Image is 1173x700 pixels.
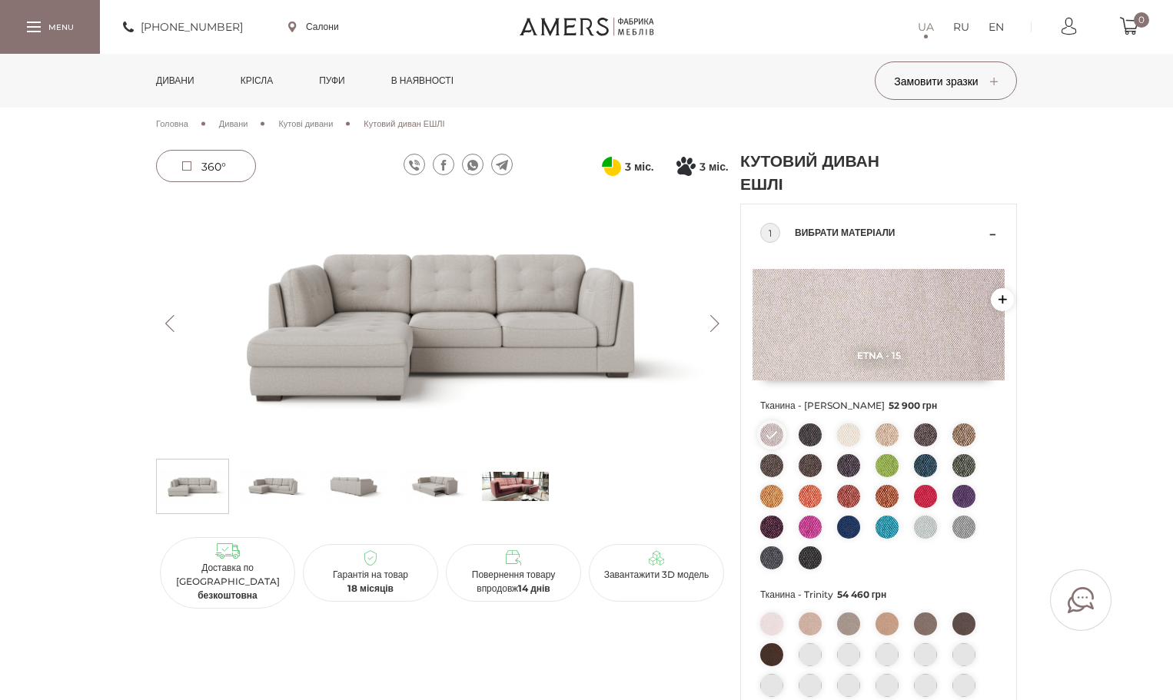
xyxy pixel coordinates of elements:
[625,158,653,176] span: 3 міс.
[837,589,887,600] span: 54 460 грн
[219,117,248,131] a: Дивани
[760,223,780,243] div: 1
[347,582,394,594] b: 18 місяців
[156,315,183,332] button: Previous
[309,568,432,595] p: Гарантія на товар
[760,585,997,605] span: Тканина - Trinity
[918,18,934,36] a: UA
[518,582,550,594] b: 14 днів
[201,160,226,174] span: 360°
[123,18,243,36] a: [PHONE_NUMBER]
[482,463,549,509] img: s_
[894,75,997,88] span: Замовити зразки
[404,154,425,175] a: viber
[875,61,1017,100] button: Замовити зразки
[676,157,696,176] svg: Покупка частинами від Монобанку
[699,158,728,176] span: 3 міс.
[889,400,938,411] span: 52 900 грн
[753,269,1005,380] img: Etna - 15
[953,18,969,36] a: RU
[462,154,483,175] a: whatsapp
[795,224,985,242] span: Вибрати матеріали
[433,154,454,175] a: facebook
[401,463,468,509] img: Кутовий диван ЕШЛІ s-3
[156,118,188,129] span: Головна
[156,150,256,182] a: 360°
[1134,12,1149,28] span: 0
[740,150,917,196] h1: Кутовий диван ЕШЛІ
[156,196,728,451] img: Кутовий диван ЕШЛІ -0
[380,54,465,108] a: в наявності
[307,54,357,108] a: Пуфи
[240,463,307,509] img: Кутовий диван ЕШЛІ s-1
[166,561,289,602] p: Доставка по [GEOGRAPHIC_DATA]
[753,350,1005,361] span: Etna - 15
[145,54,206,108] a: Дивани
[278,117,333,131] a: Кутові дивани
[159,463,226,509] img: Кутовий диван ЕШЛІ s-0
[288,20,339,34] a: Салони
[156,117,188,131] a: Головна
[989,18,1004,36] a: EN
[491,154,513,175] a: telegram
[198,589,258,601] b: безкоштовна
[229,54,284,108] a: Крісла
[701,315,728,332] button: Next
[595,568,718,582] p: Завантажити 3D модель
[760,396,997,416] span: Тканина - [PERSON_NAME]
[278,118,333,129] span: Кутові дивани
[321,463,387,509] img: Кутовий диван ЕШЛІ s-2
[602,157,621,176] svg: Оплата частинами від ПриватБанку
[219,118,248,129] span: Дивани
[452,568,575,595] p: Повернення товару впродовж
